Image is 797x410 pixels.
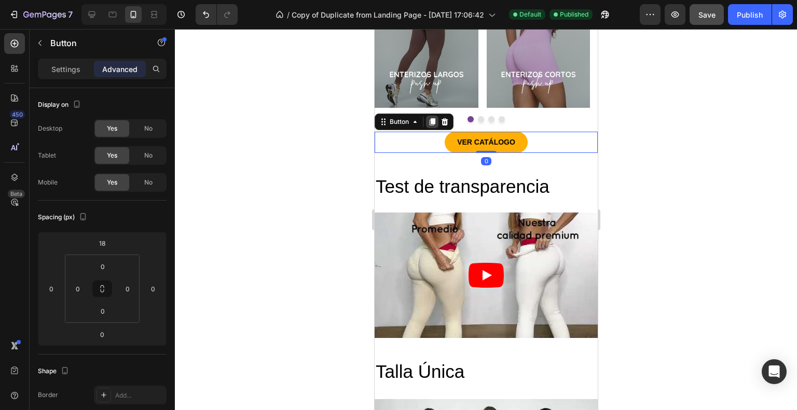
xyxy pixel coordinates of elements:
span: Published [560,10,588,19]
div: Spacing (px) [38,210,89,224]
div: Undo/Redo [196,4,238,25]
button: Publish [728,4,772,25]
input: 0 [145,281,161,296]
input: 0 [44,281,59,296]
div: Shape [38,364,71,378]
div: 450 [10,110,25,119]
span: No [144,124,153,133]
span: / [287,9,290,20]
span: Copy of Duplicate from Landing Page - [DATE] 17:06:42 [292,9,484,20]
input: 0px [120,281,135,296]
span: Yes [107,178,117,187]
div: Open Intercom Messenger [762,359,787,384]
div: Beta [8,190,25,198]
span: Yes [107,124,117,133]
p: Advanced [102,64,138,75]
div: Tablet [38,151,56,160]
p: Settings [51,64,80,75]
input: 18 [92,235,113,251]
span: No [144,178,153,187]
span: No [144,151,153,160]
input: 0px [92,303,113,319]
button: Save [690,4,724,25]
div: Desktop [38,124,62,133]
div: Add... [115,391,164,400]
div: Border [38,390,58,400]
span: Save [698,10,716,19]
div: Publish [737,9,763,20]
button: 7 [4,4,77,25]
div: Display on [38,98,83,112]
p: 7 [68,8,73,21]
input: 0 [92,327,113,342]
span: Yes [107,151,117,160]
input: 0px [92,259,113,274]
p: Button [50,37,139,49]
div: Mobile [38,178,58,187]
iframe: Design area [375,29,598,410]
span: Default [519,10,541,19]
input: 0px [70,281,86,296]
